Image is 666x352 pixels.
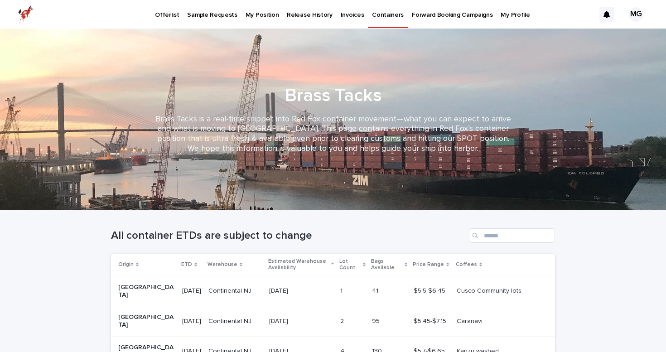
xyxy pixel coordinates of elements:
p: Continental NJ [208,287,262,295]
p: 41 [372,285,380,295]
p: Estimated Warehouse Availability [268,256,329,273]
p: [DATE] [269,285,290,295]
p: [DATE] [269,316,290,325]
img: zttTXibQQrCfv9chImQE [18,5,34,24]
p: Caranavi [457,316,484,325]
p: Coffees [456,260,477,270]
p: 95 [372,316,381,325]
p: $5.5-$6.45 [414,285,447,295]
p: Cusco Community lots [457,285,523,295]
tr: [GEOGRAPHIC_DATA][DATE]Continental NJ[DATE][DATE] 22 9595 $5.45-$7.15$5.45-$7.15 CaranaviCaranavi [111,306,555,337]
p: Origin [118,260,134,270]
p: ETD [181,260,192,270]
p: [DATE] [182,318,201,325]
p: Continental NJ [208,318,262,325]
p: Warehouse [208,260,237,270]
h1: Brass Tacks [111,85,555,106]
p: Bags Available [371,256,402,273]
p: 2 [340,316,346,325]
tr: [GEOGRAPHIC_DATA][DATE]Continental NJ[DATE][DATE] 11 4141 $5.5-$6.45$5.5-$6.45 Cusco Community lo... [111,276,555,306]
input: Search [469,228,555,243]
p: [DATE] [182,287,201,295]
p: [GEOGRAPHIC_DATA] [118,284,175,299]
h1: All container ETDs are subject to change [111,229,465,242]
p: [GEOGRAPHIC_DATA] [118,313,175,329]
div: MG [629,7,643,22]
p: Brass Tacks is a real-time snippet into Red Fox container movement—what you can expect to arrive ... [152,115,514,154]
p: Price Range [413,260,444,270]
p: $5.45-$7.15 [414,316,448,325]
p: Lot Count [339,256,361,273]
p: 1 [340,285,344,295]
